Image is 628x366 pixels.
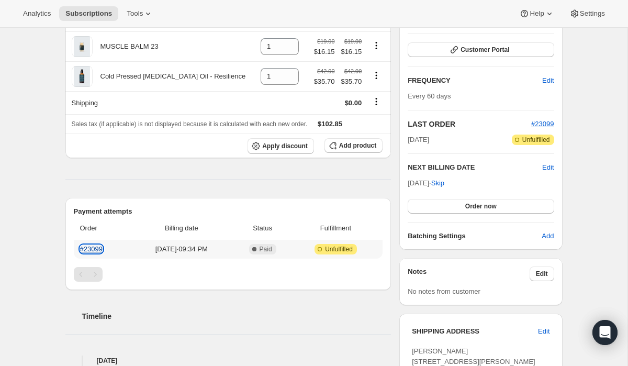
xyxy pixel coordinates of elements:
[93,71,246,82] div: Cold Pressed [MEDICAL_DATA] Oil - Resilience
[580,9,605,18] span: Settings
[324,138,383,153] button: Add product
[295,223,376,234] span: Fulfillment
[72,120,308,128] span: Sales tax (if applicable) is not displayed because it is calculated with each new order.
[431,178,444,188] span: Skip
[408,199,554,214] button: Order now
[538,326,549,337] span: Edit
[408,231,542,241] h6: Batching Settings
[408,135,429,145] span: [DATE]
[408,42,554,57] button: Customer Portal
[23,9,51,18] span: Analytics
[408,179,444,187] span: [DATE] ·
[65,9,112,18] span: Subscriptions
[236,223,288,234] span: Status
[248,138,314,154] button: Apply discount
[531,120,554,128] a: #23099
[425,175,451,192] button: Skip
[93,41,159,52] div: MUSCLE BALM 23
[408,267,530,281] h3: Notes
[80,245,103,253] a: #23099
[408,119,531,129] h2: LAST ORDER
[408,287,480,295] span: No notes from customer
[368,96,385,107] button: Shipping actions
[339,141,376,150] span: Add product
[408,162,542,173] h2: NEXT BILLING DATE
[522,136,550,144] span: Unfulfilled
[133,223,230,234] span: Billing date
[262,142,308,150] span: Apply discount
[314,47,335,57] span: $16.15
[127,9,143,18] span: Tools
[344,68,362,74] small: $42.00
[74,206,383,217] h2: Payment attempts
[536,72,560,89] button: Edit
[59,6,118,21] button: Subscriptions
[542,162,554,173] button: Edit
[408,75,542,86] h2: FREQUENCY
[465,202,497,210] span: Order now
[318,120,342,128] span: $102.85
[461,46,509,54] span: Customer Portal
[531,119,554,129] button: #23099
[65,91,258,114] th: Shipping
[345,99,362,107] span: $0.00
[325,245,353,253] span: Unfulfilled
[530,9,544,18] span: Help
[412,326,538,337] h3: SHIPPING ADDRESS
[408,92,451,100] span: Every 60 days
[592,320,618,345] div: Open Intercom Messenger
[341,47,362,57] span: $16.15
[65,356,391,366] h4: [DATE]
[536,270,548,278] span: Edit
[341,76,362,87] span: $35.70
[530,267,554,281] button: Edit
[535,228,560,245] button: Add
[368,40,385,51] button: Product actions
[542,231,554,241] span: Add
[344,38,362,45] small: $19.00
[120,6,160,21] button: Tools
[74,267,383,282] nav: Pagination
[74,217,130,240] th: Order
[82,311,391,321] h2: Timeline
[260,245,272,253] span: Paid
[314,76,335,87] span: $35.70
[17,6,57,21] button: Analytics
[563,6,611,21] button: Settings
[133,244,230,254] span: [DATE] · 09:34 PM
[532,323,556,340] button: Edit
[368,70,385,81] button: Product actions
[513,6,560,21] button: Help
[542,75,554,86] span: Edit
[317,38,334,45] small: $19.00
[317,68,334,74] small: $42.00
